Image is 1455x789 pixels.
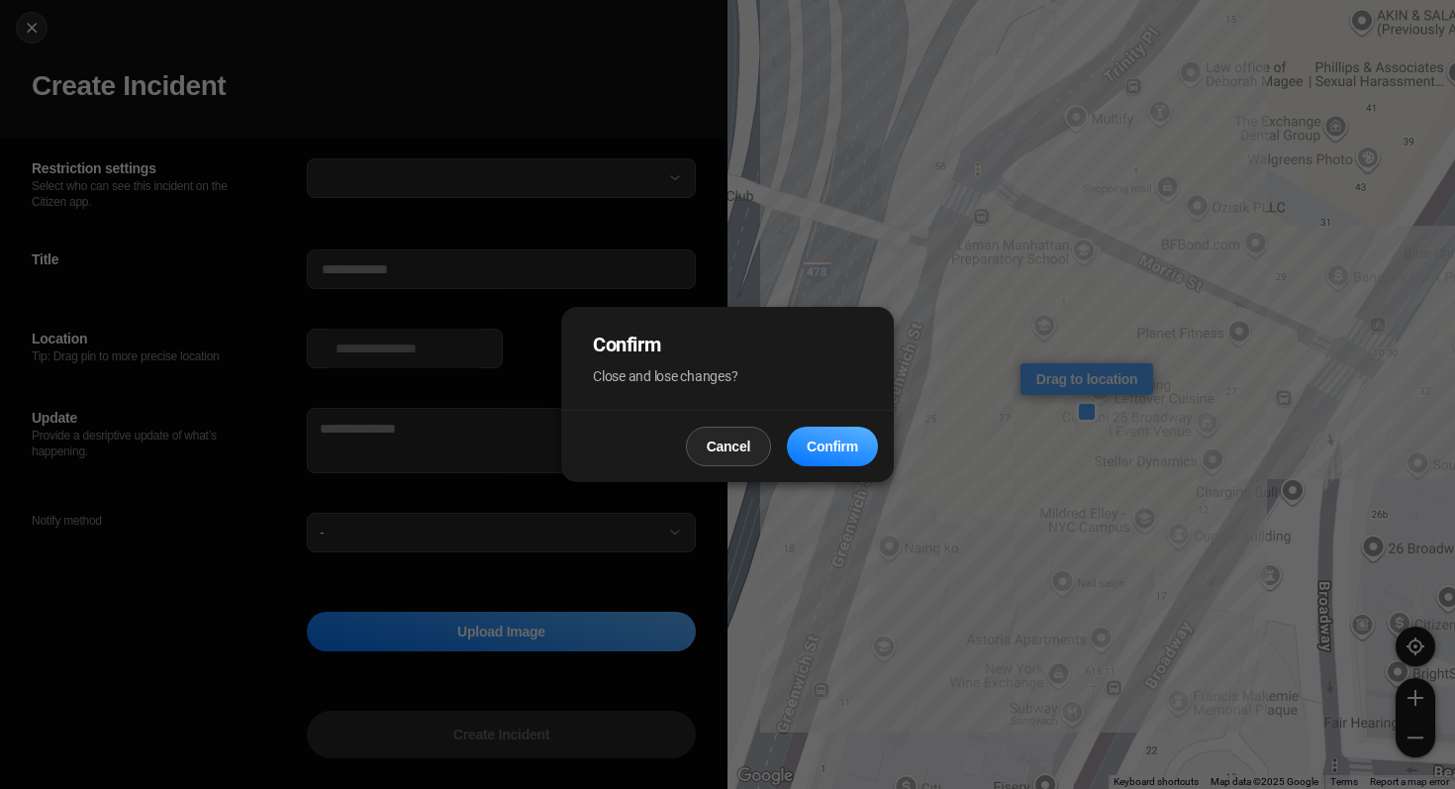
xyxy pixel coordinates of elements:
[807,437,858,456] p: Confirm
[787,427,878,466] button: Confirm
[686,427,771,466] button: Cancel
[593,331,862,358] h2: Confirm
[707,437,750,456] p: Cancel
[593,366,862,386] p: Close and lose changes?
